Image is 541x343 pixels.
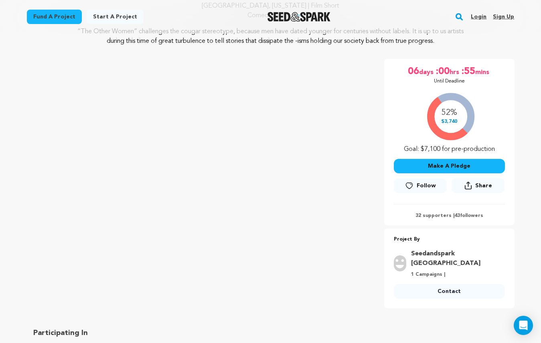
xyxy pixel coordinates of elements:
[394,284,505,299] a: Contact
[267,12,330,22] img: Seed&Spark Logo Dark Mode
[475,182,492,190] span: Share
[267,12,330,22] a: Seed&Spark Homepage
[87,10,144,24] a: Start a project
[75,27,466,46] p: “The Other Women” challenges the cougar stereotype, because men have dated younger for centuries ...
[435,65,450,78] span: :00
[27,10,82,24] a: Fund a project
[408,65,419,78] span: 06
[33,327,264,339] h2: Participating In
[411,271,500,278] p: 1 Campaigns |
[450,65,461,78] span: hrs
[411,249,500,268] a: Goto Seedandspark Soleil Rouge profile
[471,10,486,23] a: Login
[452,178,505,193] button: Share
[417,182,436,190] span: Follow
[394,179,447,193] a: Follow
[394,213,505,219] p: 32 supporters | followers
[434,78,465,84] p: Until Deadline
[454,213,460,218] span: 43
[394,159,505,173] button: Make A Pledge
[514,316,533,335] div: Open Intercom Messenger
[452,178,505,196] span: Share
[493,10,514,23] a: Sign up
[394,255,406,271] img: user.png
[475,65,491,78] span: mins
[419,65,435,78] span: days
[461,65,475,78] span: :55
[394,235,505,244] p: Project By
